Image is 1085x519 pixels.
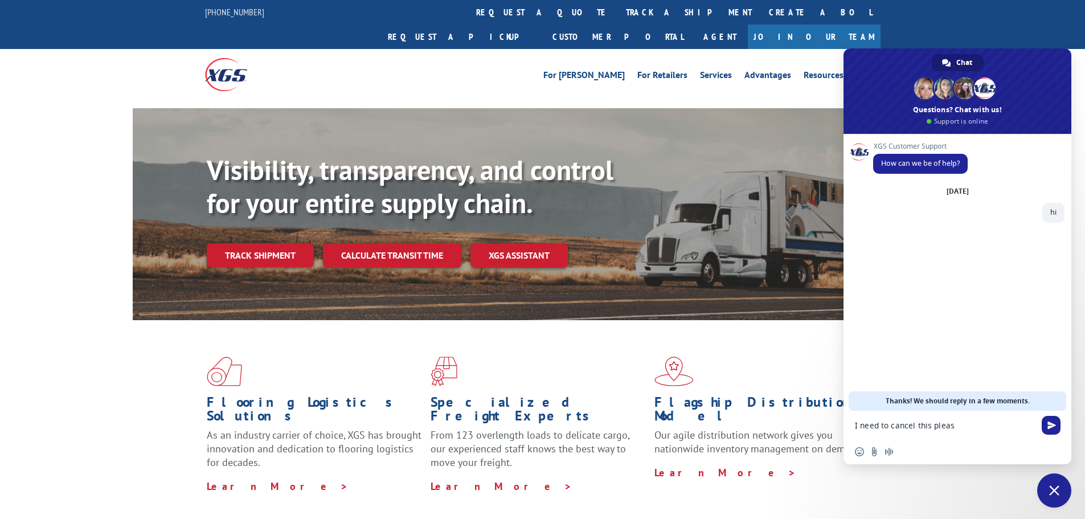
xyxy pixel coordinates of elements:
[932,54,984,71] a: Chat
[1050,207,1057,217] span: hi
[873,142,968,150] span: XGS Customer Support
[323,243,461,268] a: Calculate transit time
[654,395,870,428] h1: Flagship Distribution Model
[744,71,791,83] a: Advantages
[870,447,879,456] span: Send a file
[855,447,864,456] span: Insert an emoji
[692,24,748,49] a: Agent
[431,428,646,479] p: From 123 overlength loads to delicate cargo, our experienced staff knows the best way to move you...
[654,466,796,479] a: Learn More >
[207,480,349,493] a: Learn More >
[700,71,732,83] a: Services
[544,24,692,49] a: Customer Portal
[885,447,894,456] span: Audio message
[207,357,242,386] img: xgs-icon-total-supply-chain-intelligence-red
[543,71,625,83] a: For [PERSON_NAME]
[431,395,646,428] h1: Specialized Freight Experts
[470,243,568,268] a: XGS ASSISTANT
[654,428,864,455] span: Our agile distribution network gives you nationwide inventory management on demand.
[1037,473,1071,508] a: Close chat
[207,428,421,469] span: As an industry carrier of choice, XGS has brought innovation and dedication to flooring logistics...
[886,391,1030,411] span: Thanks! We should reply in a few moments.
[1042,416,1061,435] span: Send
[881,158,960,168] span: How can we be of help?
[379,24,544,49] a: Request a pickup
[431,480,572,493] a: Learn More >
[207,152,613,220] b: Visibility, transparency, and control for your entire supply chain.
[654,357,694,386] img: xgs-icon-flagship-distribution-model-red
[855,411,1037,439] textarea: Compose your message...
[637,71,687,83] a: For Retailers
[207,243,314,267] a: Track shipment
[956,54,972,71] span: Chat
[205,6,264,18] a: [PHONE_NUMBER]
[431,357,457,386] img: xgs-icon-focused-on-flooring-red
[748,24,881,49] a: Join Our Team
[207,395,422,428] h1: Flooring Logistics Solutions
[804,71,844,83] a: Resources
[947,188,969,195] div: [DATE]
